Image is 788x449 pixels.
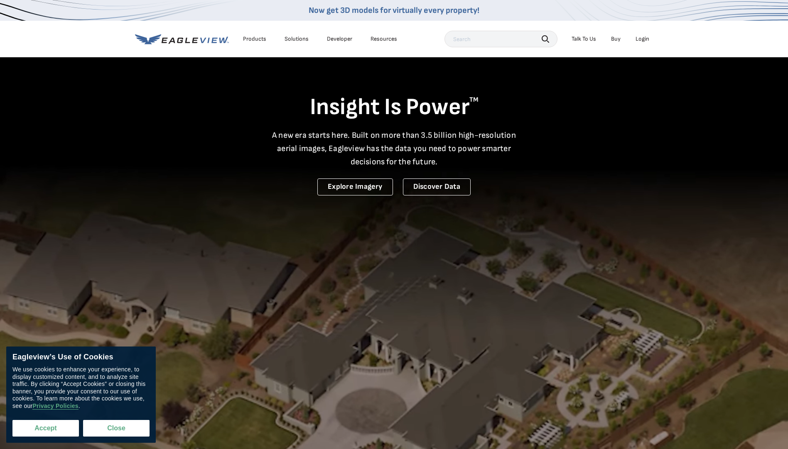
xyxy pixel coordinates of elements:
[83,420,150,437] button: Close
[636,35,649,43] div: Login
[309,5,479,15] a: Now get 3D models for virtually every property!
[32,403,78,410] a: Privacy Policies
[403,178,471,195] a: Discover Data
[12,420,79,437] button: Accept
[572,35,596,43] div: Talk To Us
[12,353,150,362] div: Eagleview’s Use of Cookies
[327,35,352,43] a: Developer
[371,35,397,43] div: Resources
[243,35,266,43] div: Products
[317,178,393,195] a: Explore Imagery
[285,35,309,43] div: Solutions
[469,96,479,104] sup: TM
[135,93,653,122] h1: Insight Is Power
[267,129,521,168] p: A new era starts here. Built on more than 3.5 billion high-resolution aerial images, Eagleview ha...
[444,31,557,47] input: Search
[12,366,150,410] div: We use cookies to enhance your experience, to display customized content, and to analyze site tra...
[611,35,621,43] a: Buy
